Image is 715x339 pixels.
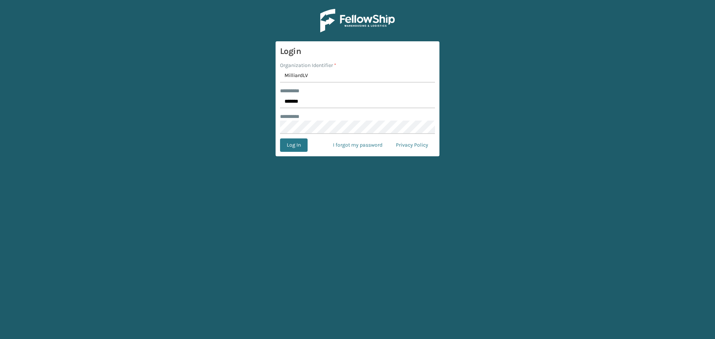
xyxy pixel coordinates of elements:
button: Log In [280,138,308,152]
h3: Login [280,46,435,57]
a: I forgot my password [326,138,389,152]
img: Logo [320,9,395,32]
label: Organization Identifier [280,61,336,69]
a: Privacy Policy [389,138,435,152]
